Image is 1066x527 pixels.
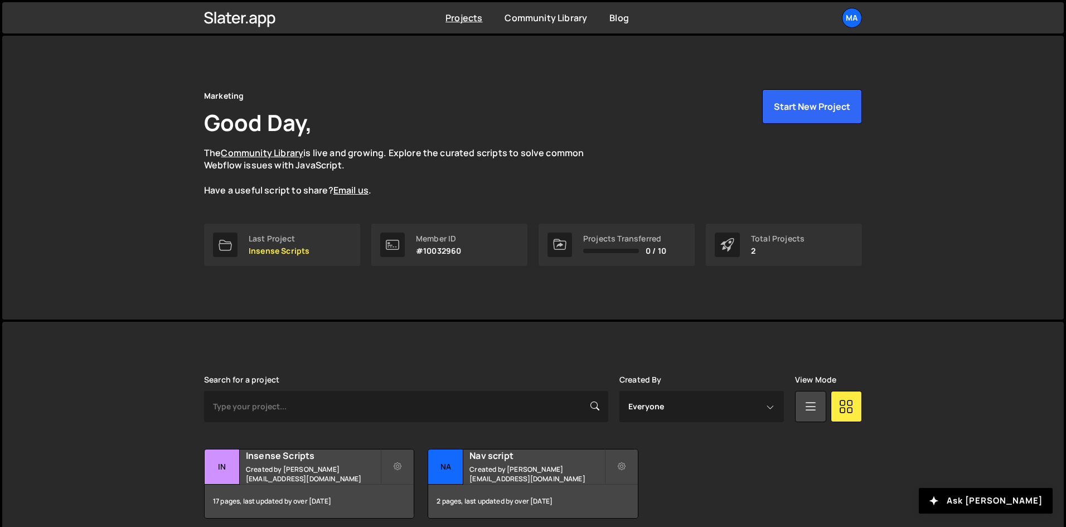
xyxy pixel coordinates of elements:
label: Created By [619,375,662,384]
button: Ask [PERSON_NAME] [919,488,1053,514]
a: Projects [445,12,482,24]
h2: Nav script [469,449,604,462]
a: Na Nav script Created by [PERSON_NAME][EMAIL_ADDRESS][DOMAIN_NAME] 2 pages, last updated by over ... [428,449,638,519]
h2: Insense Scripts [246,449,380,462]
input: Type your project... [204,391,608,422]
p: Insense Scripts [249,246,309,255]
div: Projects Transferred [583,234,666,243]
p: The is live and growing. Explore the curated scripts to solve common Webflow issues with JavaScri... [204,147,605,197]
label: Search for a project [204,375,279,384]
div: In [205,449,240,485]
a: Email us [333,184,369,196]
p: 2 [751,246,805,255]
p: #10032960 [416,246,461,255]
label: View Mode [795,375,836,384]
a: Community Library [505,12,587,24]
a: Ma [842,8,862,28]
div: Total Projects [751,234,805,243]
small: Created by [PERSON_NAME][EMAIL_ADDRESS][DOMAIN_NAME] [469,465,604,484]
div: Marketing [204,89,244,103]
div: Member ID [416,234,461,243]
small: Created by [PERSON_NAME][EMAIL_ADDRESS][DOMAIN_NAME] [246,465,380,484]
button: Start New Project [762,89,862,124]
div: 2 pages, last updated by over [DATE] [428,485,637,518]
span: 0 / 10 [646,246,666,255]
a: Community Library [221,147,303,159]
div: Na [428,449,463,485]
a: Blog [609,12,629,24]
div: 17 pages, last updated by over [DATE] [205,485,414,518]
a: Last Project Insense Scripts [204,224,360,266]
div: Last Project [249,234,309,243]
a: In Insense Scripts Created by [PERSON_NAME][EMAIL_ADDRESS][DOMAIN_NAME] 17 pages, last updated by... [204,449,414,519]
h1: Good Day, [204,107,312,138]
